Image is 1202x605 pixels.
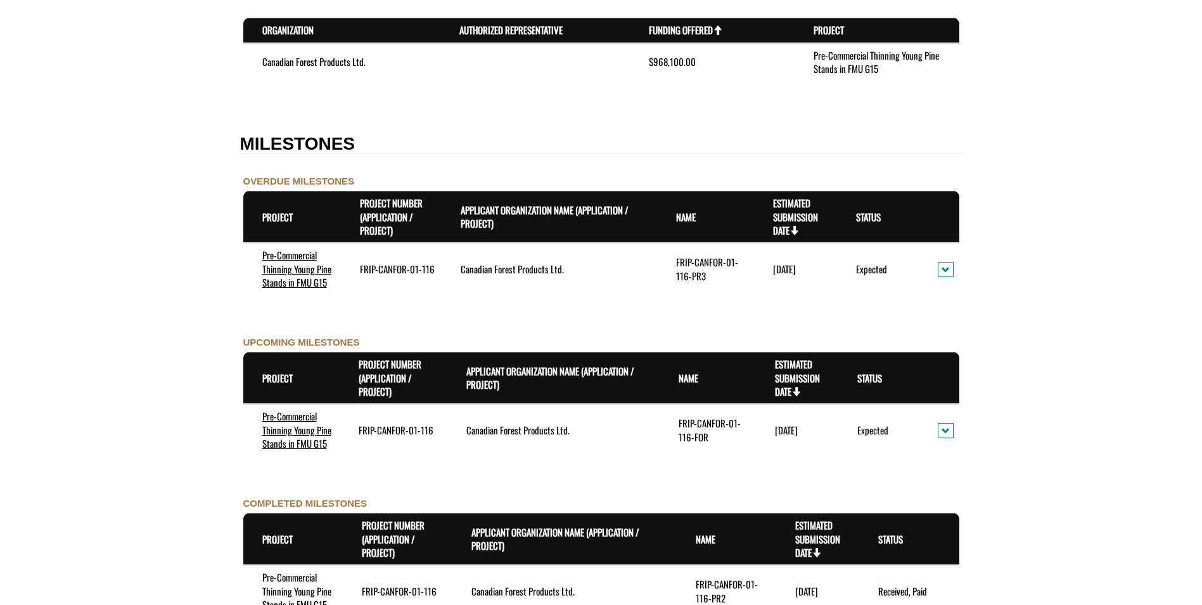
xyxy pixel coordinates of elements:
[857,371,882,385] a: Status
[447,404,660,455] td: Canadian Forest Products Ltd.
[696,532,715,546] a: Name
[657,243,755,294] td: FRIP-CANFOR-01-116-PR3
[243,243,342,294] td: Pre-Commercial Thinning Young Pine Stands in FMU G15
[660,404,756,455] td: FRIP-CANFOR-01-116-FOR
[243,335,360,349] label: UPCOMING MILESTONES
[773,196,818,237] a: Estimated Submission Date
[3,86,75,100] label: File field for users to download amendment request template
[243,174,355,188] label: OVERDUE MILESTONES
[754,243,837,294] td: 12/31/2024
[756,404,838,455] td: 12/31/2025
[3,58,117,72] a: FRIP Final Report - Template.docx
[341,243,442,294] td: FRIP-CANFOR-01-116
[340,404,447,455] td: FRIP-CANFOR-01-116
[262,248,331,289] a: Pre-Commercial Thinning Young Pine Stands in FMU G15
[3,43,101,56] label: Final Reporting Template File
[919,404,959,455] td: action menu
[243,497,368,510] label: COMPLETED MILESTONES
[679,371,698,385] a: Name
[938,423,954,439] button: action menu
[837,243,919,294] td: Expected
[243,43,441,81] td: Canadian Forest Products Ltd.
[856,210,881,224] a: Status
[240,134,962,155] h2: MILESTONES
[919,243,959,294] td: action menu
[814,23,844,37] a: Project
[878,532,903,546] a: Status
[442,243,657,294] td: Canadian Forest Products Ltd.
[676,210,696,224] a: Name
[262,532,293,546] a: Project
[938,262,954,278] button: action menu
[359,357,421,398] a: Project Number (Application / Project)
[471,525,639,552] a: Applicant Organization Name (Application / Project)
[243,404,340,455] td: Pre-Commercial Thinning Young Pine Stands in FMU G15
[466,364,634,391] a: Applicant Organization Name (Application / Project)
[3,15,134,29] a: FRIP Progress Report - Template .docx
[919,353,959,405] th: Actions
[630,43,795,81] td: $968,100.00
[795,43,959,81] td: Pre-Commercial Thinning Young Pine Stands in FMU G15
[775,423,798,437] time: [DATE]
[3,101,13,115] div: ---
[262,23,314,37] a: Organization
[461,203,629,230] a: Applicant Organization Name (Application / Project)
[919,192,959,244] th: Actions
[360,196,423,237] a: Project Number (Application / Project)
[262,210,293,224] a: Project
[262,409,331,450] a: Pre-Commercial Thinning Young Pine Stands in FMU G15
[262,371,293,385] a: Project
[649,23,722,37] a: Funding Offered
[775,357,820,398] a: Estimated Submission Date
[362,518,425,559] a: Project Number (Application / Project)
[773,262,796,276] time: [DATE]
[795,584,818,598] time: [DATE]
[459,23,563,37] a: Authorized Representative
[838,404,919,455] td: Expected
[795,518,840,559] a: Estimated Submission Date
